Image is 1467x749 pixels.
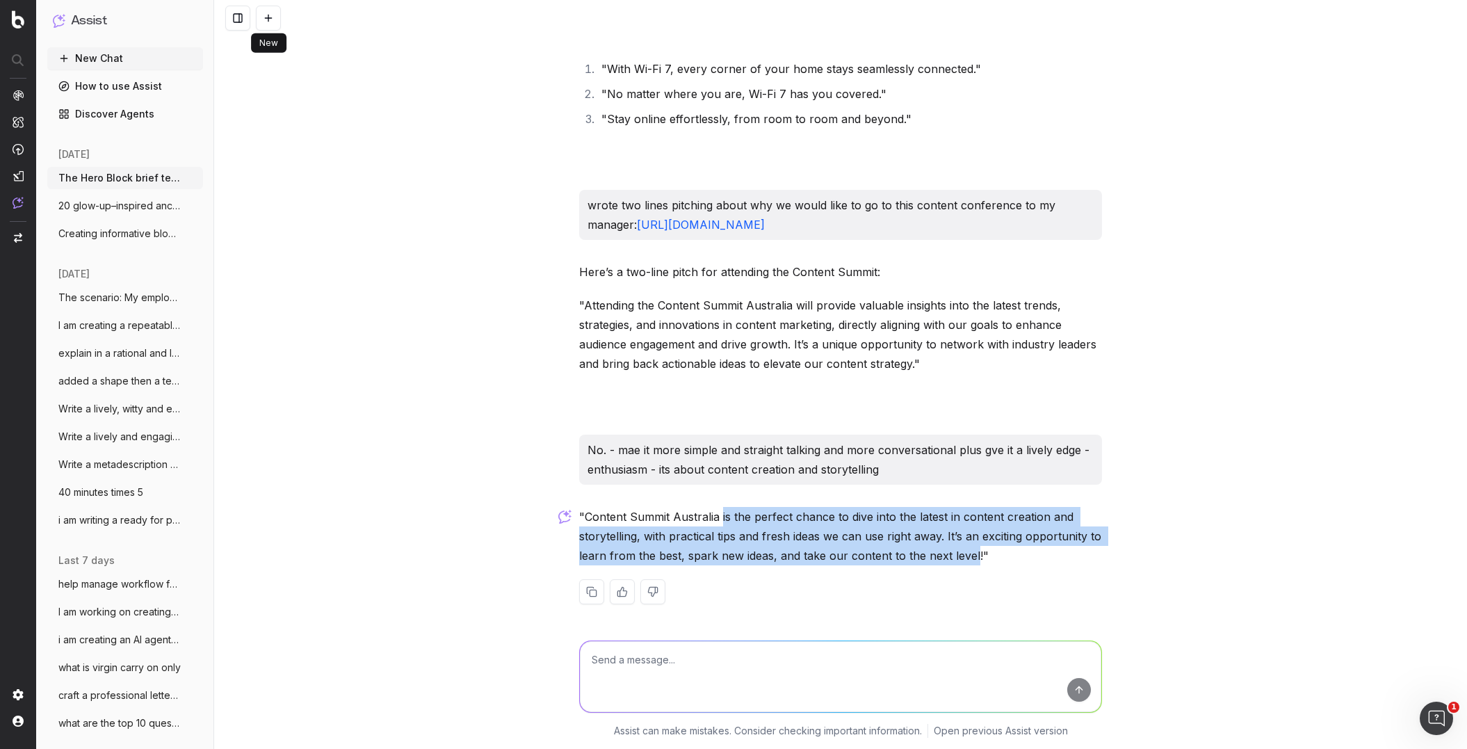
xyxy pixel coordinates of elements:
[58,147,90,161] span: [DATE]
[47,684,203,707] button: craft a professional letter for chargepb
[13,116,24,128] img: Intelligence
[47,103,203,125] a: Discover Agents
[53,14,65,27] img: Assist
[71,11,107,31] h1: Assist
[47,223,203,245] button: Creating informative block (of this leng
[614,724,922,738] p: Assist can make mistakes. Consider checking important information.
[13,143,24,155] img: Activation
[558,510,572,524] img: Botify assist logo
[13,197,24,209] img: Assist
[47,370,203,392] button: added a shape then a text box within on
[47,509,203,531] button: i am writing a ready for pick up email w
[58,291,181,305] span: The scenario: My employee is on to a sec
[579,262,1102,282] p: Here’s a two-line pitch for attending the Content Summit:
[47,601,203,623] button: I am working on creating sub category co
[47,481,203,504] button: 40 minutes times 5
[12,10,24,29] img: Botify logo
[58,319,181,332] span: I am creating a repeatable prompt to gen
[58,554,115,567] span: last 7 days
[579,507,1102,565] p: "Content Summit Australia is the perfect chance to dive into the latest in content creation and s...
[58,227,181,241] span: Creating informative block (of this leng
[58,430,181,444] span: Write a lively and engaging metadescript
[259,38,278,49] p: New
[58,171,181,185] span: The Hero Block brief template Engaging
[47,573,203,595] button: help manage workflow for this - includin
[579,296,1102,373] p: "Attending the Content Summit Australia will provide valuable insights into the latest trends, st...
[934,724,1068,738] a: Open previous Assist version
[47,287,203,309] button: The scenario: My employee is on to a sec
[597,84,1102,104] li: "No matter where you are, Wi-Fi 7 has you covered."
[47,629,203,651] button: i am creating an AI agent for seo conten
[587,440,1094,479] p: No. - mae it more simple and straight talking and more conversational plus gve it a lively edge -...
[47,712,203,734] button: what are the top 10 questions that shoul
[47,314,203,337] button: I am creating a repeatable prompt to gen
[47,426,203,448] button: Write a lively and engaging metadescript
[58,633,181,647] span: i am creating an AI agent for seo conten
[47,453,203,476] button: Write a metadescription for [PERSON_NAME]
[47,47,203,70] button: New Chat
[47,398,203,420] button: Write a lively, witty and engaging meta
[58,605,181,619] span: I am working on creating sub category co
[637,218,765,232] a: [URL][DOMAIN_NAME]
[47,195,203,217] button: 20 glow-up–inspired anchor text lines fo
[47,657,203,679] button: what is virgin carry on only
[597,109,1102,129] li: "Stay online effortlessly, from room to room and beyond."
[597,59,1102,79] li: "With Wi-Fi 7, every corner of your home stays seamlessly connected."
[47,75,203,97] a: How to use Assist
[58,688,181,702] span: craft a professional letter for chargepb
[58,485,143,499] span: 40 minutes times 5
[13,716,24,727] img: My account
[58,267,90,281] span: [DATE]
[58,661,181,675] span: what is virgin carry on only
[58,199,181,213] span: 20 glow-up–inspired anchor text lines fo
[58,716,181,730] span: what are the top 10 questions that shoul
[14,233,22,243] img: Switch project
[13,689,24,700] img: Setting
[13,170,24,182] img: Studio
[58,346,181,360] span: explain in a rational and logical manner
[58,402,181,416] span: Write a lively, witty and engaging meta
[587,195,1094,234] p: wrote two lines pitching about why we would like to go to this content conference to my manager:
[47,342,203,364] button: explain in a rational and logical manner
[58,513,181,527] span: i am writing a ready for pick up email w
[58,458,181,472] span: Write a metadescription for [PERSON_NAME]
[58,577,181,591] span: help manage workflow for this - includin
[1448,702,1459,713] span: 1
[13,90,24,101] img: Analytics
[1420,702,1453,735] iframe: Intercom live chat
[47,167,203,189] button: The Hero Block brief template Engaging
[53,11,197,31] button: Assist
[58,374,181,388] span: added a shape then a text box within on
